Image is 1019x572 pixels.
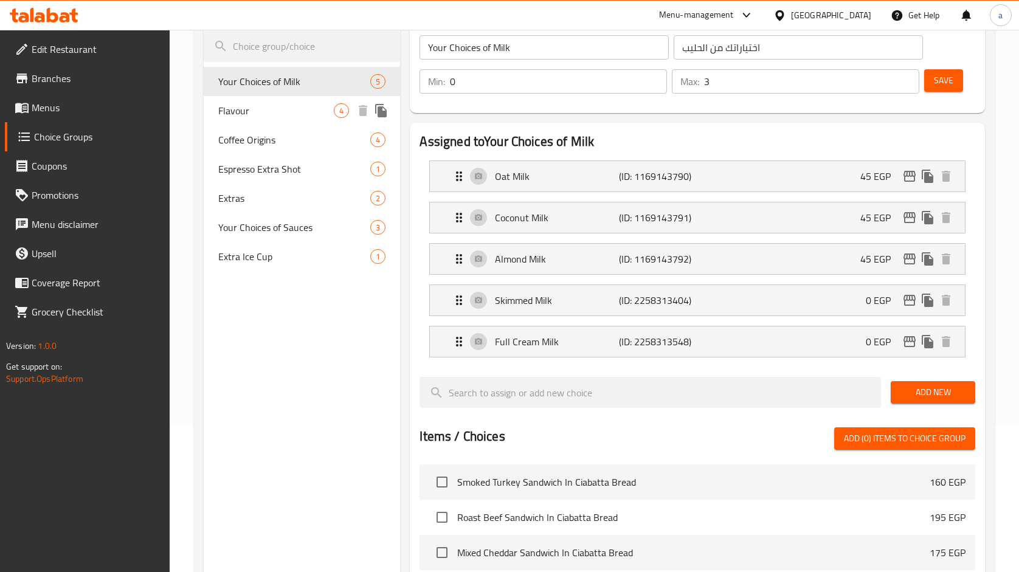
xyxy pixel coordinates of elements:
[370,162,385,176] div: Choices
[659,8,734,22] div: Menu-management
[420,321,975,362] li: Expand
[998,9,1003,22] span: a
[371,222,385,233] span: 3
[834,427,975,450] button: Add (0) items to choice group
[370,133,385,147] div: Choices
[218,220,370,235] span: Your Choices of Sauces
[430,326,964,357] div: Expand
[371,251,385,263] span: 1
[32,275,161,290] span: Coverage Report
[457,510,929,525] span: Roast Beef Sandwich In Ciabatta Bread
[919,208,937,227] button: duplicate
[371,134,385,146] span: 4
[6,338,36,354] span: Version:
[5,122,170,151] a: Choice Groups
[866,293,900,308] p: 0 EGP
[619,293,702,308] p: (ID: 2258313404)
[5,268,170,297] a: Coverage Report
[204,242,400,271] div: Extra Ice Cup1
[32,100,161,115] span: Menus
[32,42,161,57] span: Edit Restaurant
[860,210,900,225] p: 45 EGP
[204,31,400,62] input: search
[372,102,390,120] button: duplicate
[370,220,385,235] div: Choices
[430,161,964,191] div: Expand
[32,159,161,173] span: Coupons
[457,475,929,489] span: Smoked Turkey Sandwich In Ciabatta Bread
[32,217,161,232] span: Menu disclaimer
[32,246,161,261] span: Upsell
[420,377,881,408] input: search
[5,297,170,326] a: Grocery Checklist
[5,239,170,268] a: Upsell
[5,64,170,93] a: Branches
[218,74,370,89] span: Your Choices of Milk
[218,133,370,147] span: Coffee Origins
[919,291,937,309] button: duplicate
[900,208,919,227] button: edit
[860,252,900,266] p: 45 EGP
[429,505,455,530] span: Select choice
[924,69,963,92] button: Save
[866,334,900,349] p: 0 EGP
[891,381,975,404] button: Add New
[619,334,702,349] p: (ID: 2258313548)
[354,102,372,120] button: delete
[429,540,455,565] span: Select choice
[204,154,400,184] div: Espresso Extra Shot1
[495,169,619,184] p: Oat Milk
[420,280,975,321] li: Expand
[930,475,965,489] p: 160 EGP
[218,103,334,118] span: Flavour
[420,427,505,446] h2: Items / Choices
[930,545,965,560] p: 175 EGP
[919,167,937,185] button: duplicate
[5,35,170,64] a: Edit Restaurant
[495,252,619,266] p: Almond Milk
[428,74,445,89] p: Min:
[619,169,702,184] p: (ID: 1169143790)
[430,244,964,274] div: Expand
[204,67,400,96] div: Your Choices of Milk5
[371,164,385,175] span: 1
[860,169,900,184] p: 45 EGP
[495,334,619,349] p: Full Cream Milk
[930,510,965,525] p: 195 EGP
[900,291,919,309] button: edit
[934,73,953,88] span: Save
[495,210,619,225] p: Coconut Milk
[371,193,385,204] span: 2
[5,210,170,239] a: Menu disclaimer
[204,125,400,154] div: Coffee Origins4
[5,181,170,210] a: Promotions
[937,208,955,227] button: delete
[937,291,955,309] button: delete
[937,250,955,268] button: delete
[34,129,161,144] span: Choice Groups
[900,333,919,351] button: edit
[32,188,161,202] span: Promotions
[680,74,699,89] p: Max:
[370,249,385,264] div: Choices
[218,162,370,176] span: Espresso Extra Shot
[334,105,348,117] span: 4
[937,333,955,351] button: delete
[919,333,937,351] button: duplicate
[430,202,964,233] div: Expand
[204,213,400,242] div: Your Choices of Sauces3
[420,238,975,280] li: Expand
[619,252,702,266] p: (ID: 1169143792)
[457,545,929,560] span: Mixed Cheddar Sandwich In Ciabatta Bread
[218,249,370,264] span: Extra Ice Cup
[32,71,161,86] span: Branches
[619,210,702,225] p: (ID: 1169143791)
[420,197,975,238] li: Expand
[430,285,964,315] div: Expand
[900,250,919,268] button: edit
[218,191,370,205] span: Extras
[900,385,965,400] span: Add New
[204,184,400,213] div: Extras2
[6,359,62,374] span: Get support on:
[844,431,965,446] span: Add (0) items to choice group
